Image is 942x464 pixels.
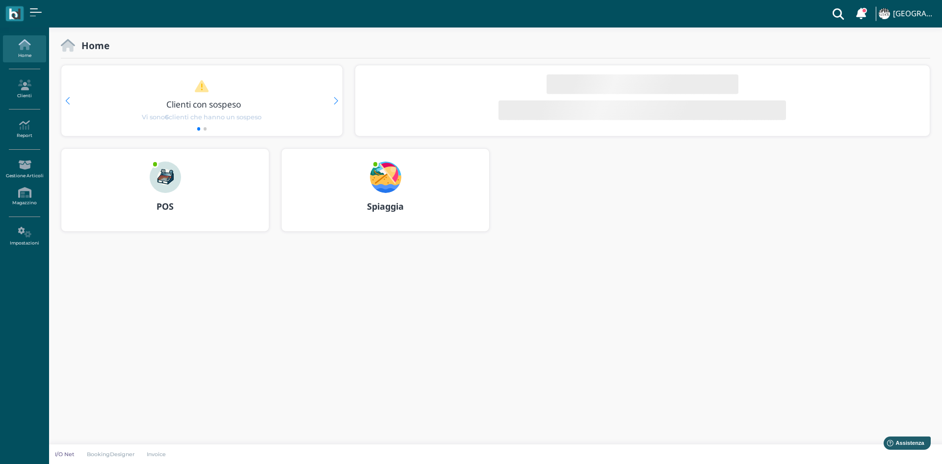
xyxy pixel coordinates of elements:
[29,8,65,15] span: Assistenza
[367,200,404,212] b: Spiaggia
[334,97,338,105] div: Next slide
[3,116,46,143] a: Report
[61,65,342,136] div: 1 / 2
[3,35,46,62] a: Home
[893,10,936,18] h4: [GEOGRAPHIC_DATA]
[61,148,269,244] a: ... POS
[80,80,323,122] a: Clienti con sospeso Vi sono6clienti che hanno un sospeso
[75,40,109,51] h2: Home
[150,162,181,193] img: ...
[65,97,70,105] div: Previous slide
[877,2,936,26] a: ... [GEOGRAPHIC_DATA]
[872,434,934,456] iframe: Help widget launcher
[3,76,46,103] a: Clienti
[3,183,46,210] a: Magazzino
[157,200,174,212] b: POS
[165,113,169,121] b: 6
[9,8,20,20] img: logo
[879,8,890,19] img: ...
[281,148,490,244] a: ... Spiaggia
[3,156,46,183] a: Gestione Articoli
[82,100,325,109] h3: Clienti con sospeso
[142,112,262,122] span: Vi sono clienti che hanno un sospeso
[370,162,401,193] img: ...
[3,223,46,250] a: Impostazioni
